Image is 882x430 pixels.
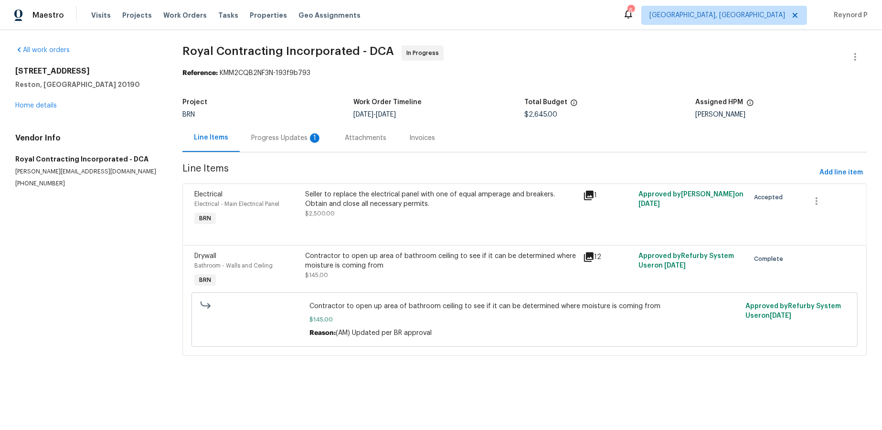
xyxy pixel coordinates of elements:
div: [PERSON_NAME] [696,111,867,118]
b: Reference: [182,70,218,76]
span: Complete [754,254,787,264]
span: Approved by Refurby System User on [638,253,734,269]
div: Attachments [345,133,386,143]
h4: Vendor Info [15,133,159,143]
h2: [STREET_ADDRESS] [15,66,159,76]
p: [PERSON_NAME][EMAIL_ADDRESS][DOMAIN_NAME] [15,168,159,176]
span: Reason: [309,330,336,336]
span: The hpm assigned to this work order. [746,99,754,111]
div: KMM2CQB2NF3N-193f9b793 [182,68,867,78]
span: Reynord P [830,11,868,20]
span: $145.00 [305,272,328,278]
a: Home details [15,102,57,109]
p: [PHONE_NUMBER] [15,180,159,188]
span: BRN [195,214,215,223]
span: Electrical [194,191,223,198]
h5: Royal Contracting Incorporated - DCA [15,154,159,164]
h5: Reston, [GEOGRAPHIC_DATA] 20190 [15,80,159,89]
span: Work Orders [163,11,207,20]
span: Bathroom - Walls and Ceiling [194,263,273,269]
span: (AM) Updated per BR approval [336,330,432,336]
span: Visits [91,11,111,20]
h5: Project [182,99,207,106]
div: 12 [583,251,633,263]
span: [GEOGRAPHIC_DATA], [GEOGRAPHIC_DATA] [649,11,785,20]
div: Seller to replace the electrical panel with one of equal amperage and breakers. Obtain and close ... [305,190,577,209]
div: Contractor to open up area of bathroom ceiling to see if it can be determined where moisture is c... [305,251,577,270]
span: Approved by Refurby System User on [745,303,841,319]
div: Progress Updates [251,133,322,143]
div: Line Items [194,133,228,142]
span: - [353,111,396,118]
span: [DATE] [376,111,396,118]
div: 1 [583,190,633,201]
button: Add line item [816,164,867,182]
span: $2,645.00 [524,111,557,118]
span: Properties [250,11,287,20]
span: [DATE] [664,262,686,269]
span: Electrical - Main Electrical Panel [194,201,279,207]
span: $2,500.00 [305,211,335,216]
span: Maestro [32,11,64,20]
span: BRN [195,275,215,285]
span: $145.00 [309,315,740,324]
span: [DATE] [638,201,660,207]
div: Invoices [409,133,435,143]
span: [DATE] [353,111,373,118]
h5: Total Budget [524,99,567,106]
a: All work orders [15,47,70,54]
div: 6 [627,6,634,15]
span: Drywall [194,253,216,259]
span: The total cost of line items that have been proposed by Opendoor. This sum includes line items th... [570,99,578,111]
span: Geo Assignments [298,11,361,20]
span: Contractor to open up area of bathroom ceiling to see if it can be determined where moisture is c... [309,301,740,311]
span: In Progress [406,48,443,58]
span: Approved by [PERSON_NAME] on [638,191,744,207]
span: Tasks [218,12,238,19]
span: Add line item [819,167,863,179]
h5: Work Order Timeline [353,99,422,106]
span: Projects [122,11,152,20]
div: 1 [310,133,319,143]
span: BRN [182,111,195,118]
span: [DATE] [770,312,791,319]
h5: Assigned HPM [696,99,744,106]
span: Line Items [182,164,816,182]
span: Royal Contracting Incorporated - DCA [182,45,394,57]
span: Accepted [754,193,786,202]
